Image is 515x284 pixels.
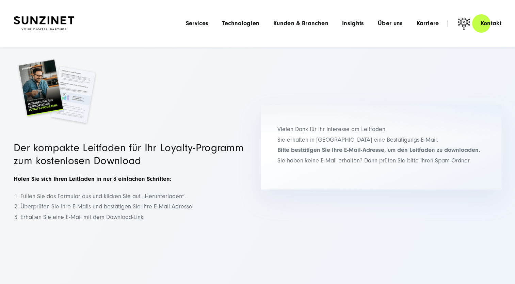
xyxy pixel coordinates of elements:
[14,16,74,31] img: SUNZINET Full Service Digital Agentur
[378,20,403,27] a: Über uns
[14,48,100,135] img: Preview_Loyalty_Programm_transparent
[186,20,208,27] a: Services
[14,141,254,167] h3: Der kompakte Leitfaden für Ihr Loyalty-Programm zum kostenlosen Download
[14,175,172,183] strong: Holen Sie sich Ihren Leitfaden in nur 3 einfachen Schritten:
[342,20,364,27] a: Insights
[20,191,254,202] li: Füllen Sie das Formular aus und klicken Sie auf „Herunterladen“.
[20,202,254,212] li: Überprüfen Sie Ihre E-Mails und bestätigen Sie Ihre E-Mail-Adresse.
[417,20,439,27] a: Karriere
[277,146,480,154] strong: Bitte bestätigen Sie Ihre E-Mail-Adresse, um den Leitfaden zu downloaden.
[277,124,485,166] p: Vielen Dank für Ihr Interesse am Leitfaden. Sie erhalten in [GEOGRAPHIC_DATA] eine Bestätigungs-E...
[273,20,328,27] a: Kunden & Branchen
[472,14,510,33] a: Kontakt
[20,212,254,223] li: Erhalten Sie eine E-Mail mit dem Download-Link.
[222,20,259,27] a: Technologien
